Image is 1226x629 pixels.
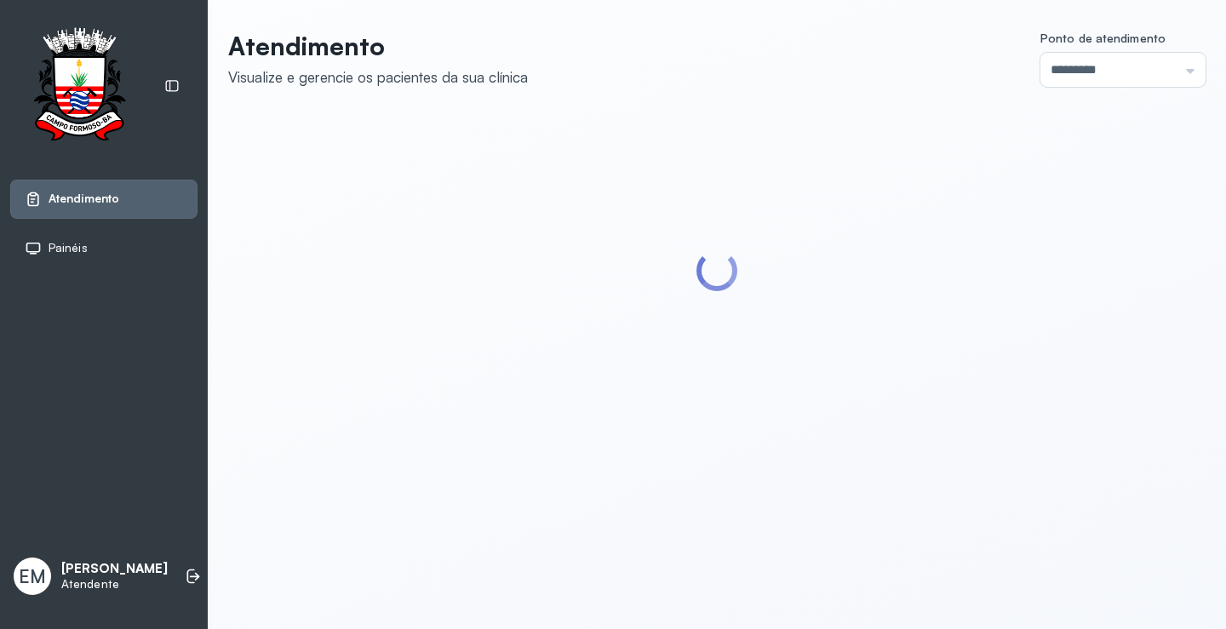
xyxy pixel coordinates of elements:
span: Atendimento [49,192,119,206]
p: [PERSON_NAME] [61,561,168,577]
img: Logotipo do estabelecimento [18,27,140,146]
a: Atendimento [25,191,183,208]
span: Ponto de atendimento [1040,31,1166,45]
p: Atendimento [228,31,528,61]
div: Visualize e gerencie os pacientes da sua clínica [228,68,528,86]
p: Atendente [61,577,168,592]
span: Painéis [49,241,88,255]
